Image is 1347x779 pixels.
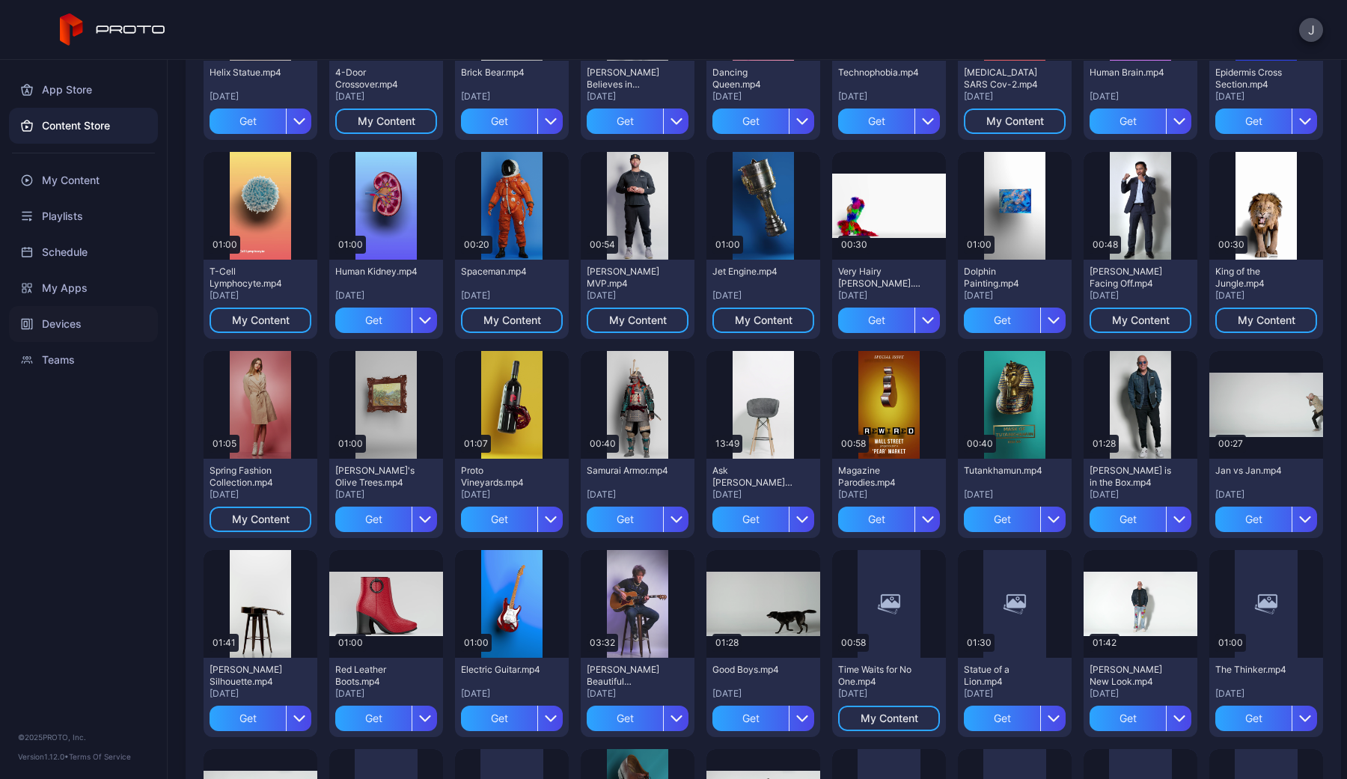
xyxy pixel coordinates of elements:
[587,109,688,134] button: Get
[964,706,1066,731] button: Get
[712,706,789,731] div: Get
[712,465,795,489] div: Ask Tim Draper Anything.mp4
[712,706,814,731] button: Get
[210,664,292,688] div: Billy Morrison's Silhouette.mp4
[986,115,1044,127] div: My Content
[587,688,688,700] div: [DATE]
[1090,109,1166,134] div: Get
[712,489,814,501] div: [DATE]
[1090,266,1172,290] div: Manny Pacquiao Facing Off.mp4
[232,314,290,326] div: My Content
[9,342,158,378] div: Teams
[712,664,795,676] div: Good Boys.mp4
[712,266,795,278] div: Jet Engine.mp4
[712,109,789,134] div: Get
[838,507,940,532] button: Get
[210,465,292,489] div: Spring Fashion Collection.mp4
[838,507,914,532] div: Get
[1215,507,1317,532] button: Get
[461,507,537,532] div: Get
[335,465,418,489] div: Van Gogh's Olive Trees.mp4
[587,67,669,91] div: Howie Mandel Believes in Proto.mp4
[9,306,158,342] a: Devices
[1090,308,1191,333] button: My Content
[964,266,1046,290] div: Dolphin Painting.mp4
[461,706,563,731] button: Get
[964,67,1046,91] div: Covid-19 SARS Cov-2.mp4
[461,507,563,532] button: Get
[335,290,437,302] div: [DATE]
[712,109,814,134] button: Get
[964,706,1040,731] div: Get
[1215,706,1317,731] button: Get
[1215,465,1298,477] div: Jan vs Jan.mp4
[712,67,795,91] div: Dancing Queen.mp4
[210,688,311,700] div: [DATE]
[9,108,158,144] a: Content Store
[712,507,789,532] div: Get
[1090,489,1191,501] div: [DATE]
[1090,290,1191,302] div: [DATE]
[838,266,920,290] div: Very Hairy Jerry.mp4
[964,91,1066,103] div: [DATE]
[69,752,131,761] a: Terms Of Service
[838,664,920,688] div: Time Waits for No One.mp4
[838,308,940,333] button: Get
[1238,314,1295,326] div: My Content
[1090,706,1191,731] button: Get
[9,234,158,270] div: Schedule
[9,198,158,234] div: Playlists
[712,507,814,532] button: Get
[1215,489,1317,501] div: [DATE]
[964,465,1046,477] div: Tutankhamun.mp4
[210,706,311,731] button: Get
[587,109,663,134] div: Get
[587,664,669,688] div: Billy Morrison's Beautiful Disaster.mp4
[1215,290,1317,302] div: [DATE]
[712,688,814,700] div: [DATE]
[587,507,688,532] button: Get
[9,270,158,306] a: My Apps
[210,109,286,134] div: Get
[335,507,437,532] button: Get
[712,91,814,103] div: [DATE]
[735,314,792,326] div: My Content
[587,489,688,501] div: [DATE]
[210,266,292,290] div: T-Cell Lymphocyte.mp4
[9,72,158,108] a: App Store
[210,308,311,333] button: My Content
[1299,18,1323,42] button: J
[335,91,437,103] div: [DATE]
[335,706,412,731] div: Get
[587,706,663,731] div: Get
[461,290,563,302] div: [DATE]
[838,308,914,333] div: Get
[964,109,1066,134] button: My Content
[335,489,437,501] div: [DATE]
[587,266,669,290] div: Albert Pujols MVP.mp4
[964,507,1066,532] button: Get
[335,664,418,688] div: Red Leather Boots.mp4
[964,688,1066,700] div: [DATE]
[1215,664,1298,676] div: The Thinker.mp4
[587,465,669,477] div: Samurai Armor.mp4
[483,314,541,326] div: My Content
[210,91,311,103] div: [DATE]
[335,109,437,134] button: My Content
[18,752,69,761] span: Version 1.12.0 •
[210,290,311,302] div: [DATE]
[461,91,563,103] div: [DATE]
[964,290,1066,302] div: [DATE]
[210,109,311,134] button: Get
[461,489,563,501] div: [DATE]
[18,731,149,743] div: © 2025 PROTO, Inc.
[964,664,1046,688] div: Statue of a Lion.mp4
[210,489,311,501] div: [DATE]
[9,162,158,198] a: My Content
[1215,706,1292,731] div: Get
[461,67,543,79] div: Brick Bear.mp4
[1215,507,1292,532] div: Get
